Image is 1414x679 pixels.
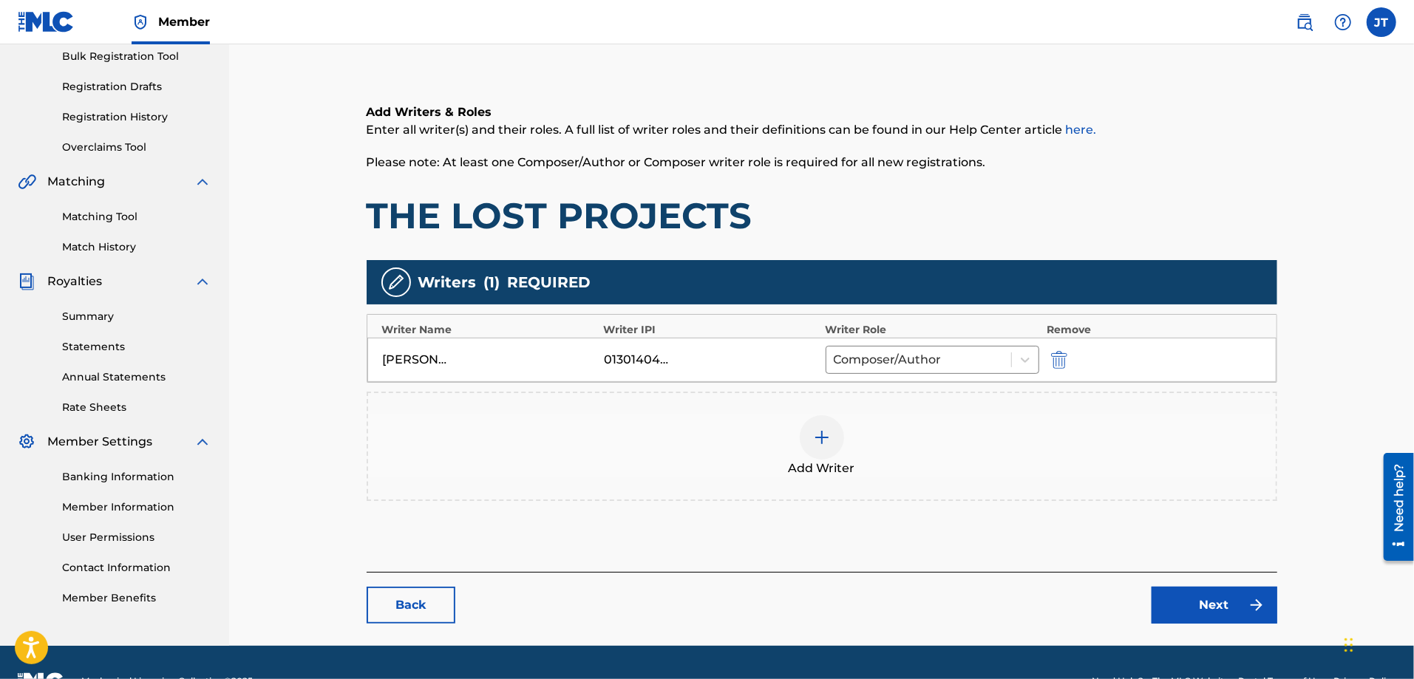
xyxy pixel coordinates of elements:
[1296,13,1313,31] img: search
[387,273,405,291] img: writers
[508,271,591,293] span: REQUIRED
[367,194,1277,238] h1: THE LOST PROJECTS
[1328,7,1358,37] div: Help
[382,322,596,338] div: Writer Name
[62,530,211,545] a: User Permissions
[47,273,102,290] span: Royalties
[1334,13,1352,31] img: help
[1373,448,1414,567] iframe: Resource Center
[62,560,211,576] a: Contact Information
[367,123,1097,137] span: Enter all writer(s) and their roles. A full list of writer roles and their definitions can be fou...
[367,155,986,169] span: Please note: At least one Composer/Author or Composer writer role is required for all new registr...
[826,322,1040,338] div: Writer Role
[62,590,211,606] a: Member Benefits
[62,49,211,64] a: Bulk Registration Tool
[484,271,500,293] span: ( 1 )
[1290,7,1319,37] a: Public Search
[62,469,211,485] a: Banking Information
[158,13,210,30] span: Member
[62,140,211,155] a: Overclaims Tool
[1047,322,1262,338] div: Remove
[1340,608,1414,679] iframe: Chat Widget
[1340,608,1414,679] div: Widget de chat
[62,239,211,255] a: Match History
[194,173,211,191] img: expand
[789,460,855,477] span: Add Writer
[18,433,35,451] img: Member Settings
[367,103,1277,121] h6: Add Writers & Roles
[18,173,36,191] img: Matching
[367,587,455,624] a: Back
[18,273,35,290] img: Royalties
[1051,351,1067,369] img: 12a2ab48e56ec057fbd8.svg
[18,11,75,33] img: MLC Logo
[418,271,477,293] span: Writers
[132,13,149,31] img: Top Rightsholder
[62,79,211,95] a: Registration Drafts
[47,433,152,451] span: Member Settings
[194,273,211,290] img: expand
[47,173,105,191] span: Matching
[62,400,211,415] a: Rate Sheets
[62,109,211,125] a: Registration History
[62,369,211,385] a: Annual Statements
[813,429,831,446] img: add
[1248,596,1265,614] img: f7272a7cc735f4ea7f67.svg
[62,309,211,324] a: Summary
[1066,123,1097,137] a: here.
[62,339,211,355] a: Statements
[1345,623,1353,667] div: Arrastrar
[1367,7,1396,37] div: User Menu
[604,322,818,338] div: Writer IPI
[62,209,211,225] a: Matching Tool
[194,433,211,451] img: expand
[62,499,211,515] a: Member Information
[1152,587,1277,624] a: Next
